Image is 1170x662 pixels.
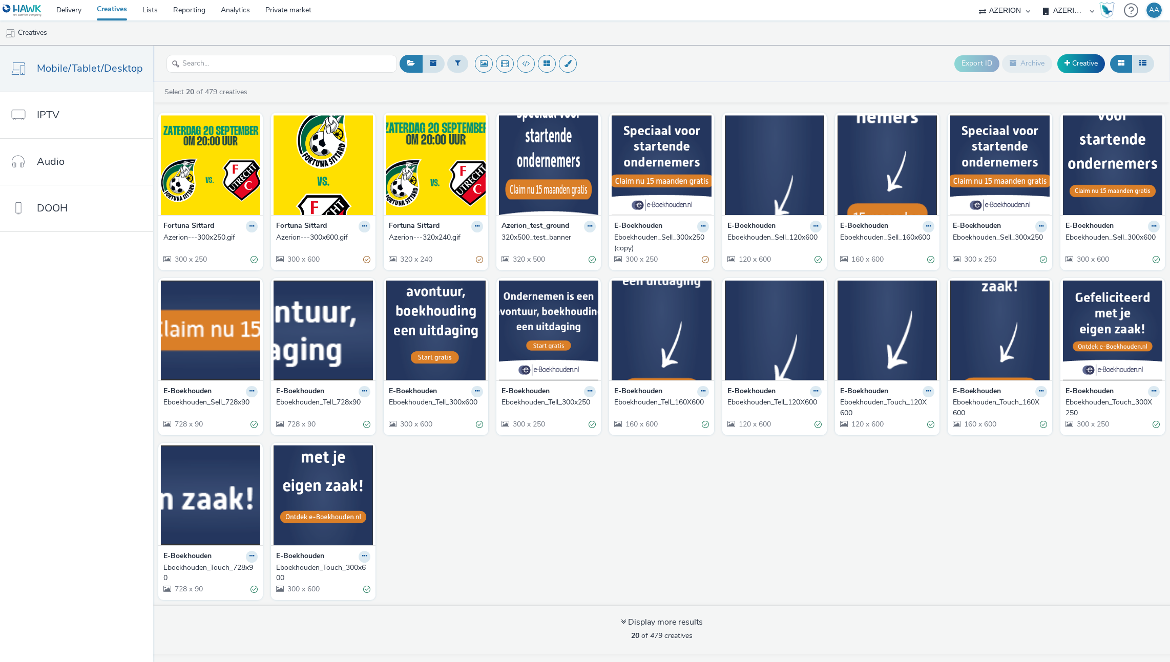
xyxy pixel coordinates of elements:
[1099,2,1119,18] a: Hawk Academy
[274,445,373,545] img: Eboekhouden_Touch_300x600 visual
[1065,397,1156,418] div: Eboekhouden_Touch_300X250
[166,55,397,73] input: Search...
[838,115,937,215] img: Eboekhouden_Sell_160x600 visual
[614,232,708,253] a: Eboekhouden_Sell_300x250 (copy)
[186,87,194,97] strong: 20
[502,397,592,408] div: Eboekhouden_Tell_300x250
[1099,2,1115,18] img: Hawk Academy
[163,397,254,408] div: Eboekhouden_Sell_728x90
[727,386,776,398] strong: E-Boekhouden
[1132,55,1154,72] button: Table
[161,445,260,545] img: Eboekhouden_Touch_728x90 visual
[250,254,258,265] div: Valid
[1153,419,1160,430] div: Valid
[363,584,370,595] div: Valid
[963,419,996,429] span: 160 x 600
[163,232,258,243] a: Azerion---300x250.gif
[1149,3,1159,18] div: AA
[363,419,370,430] div: Valid
[389,386,437,398] strong: E-Boekhouden
[814,419,822,430] div: Valid
[250,584,258,595] div: Valid
[163,397,258,408] a: Eboekhouden_Sell_728x90
[953,386,1001,398] strong: E-Boekhouden
[840,221,888,232] strong: E-Boekhouden
[476,419,483,430] div: Valid
[1153,254,1160,265] div: Valid
[727,221,776,232] strong: E-Boekhouden
[250,419,258,430] div: Valid
[838,281,937,380] img: Eboekhouden_Touch_120X600 visual
[502,386,550,398] strong: E-Boekhouden
[276,232,366,243] div: Azerion---300x600.gif
[953,221,1001,232] strong: E-Boekhouden
[174,254,207,264] span: 300 x 250
[502,232,596,243] a: 320x500_test_banner
[927,254,934,265] div: Valid
[927,419,934,430] div: Valid
[1063,115,1162,215] img: Eboekhouden_Sell_300x600 visual
[476,254,483,265] div: Partially valid
[37,201,68,216] span: DOOH
[614,397,708,408] a: Eboekhouden_Tell_160X600
[163,386,212,398] strong: E-Boekhouden
[953,397,1047,418] a: Eboekhouden_Touch_160X600
[840,397,934,418] a: Eboekhouden_Touch_120X600
[399,254,432,264] span: 320 x 240
[727,232,818,243] div: Eboekhouden_Sell_120x600
[276,563,370,584] a: Eboekhouden_Touch_300x600
[276,232,370,243] a: Azerion---300x600.gif
[840,232,934,243] a: Eboekhouden_Sell_160x600
[276,563,366,584] div: Eboekhouden_Touch_300x600
[702,254,709,265] div: Partially valid
[161,281,260,380] img: Eboekhouden_Sell_728x90 visual
[389,397,479,408] div: Eboekhouden_Tell_300x600
[814,254,822,265] div: Valid
[727,397,818,408] div: Eboekhouden_Tell_120X600
[614,397,704,408] div: Eboekhouden_Tell_160X600
[738,419,771,429] span: 120 x 600
[276,397,370,408] a: Eboekhouden_Tell_728x90
[502,221,569,232] strong: Azerion_test_ground
[37,108,59,122] span: IPTV
[1065,386,1114,398] strong: E-Boekhouden
[399,419,432,429] span: 300 x 600
[614,232,704,253] div: Eboekhouden_Sell_300x250 (copy)
[163,551,212,563] strong: E-Boekhouden
[614,386,662,398] strong: E-Boekhouden
[840,397,930,418] div: Eboekhouden_Touch_120X600
[274,281,373,380] img: Eboekhouden_Tell_728x90 visual
[1065,221,1114,232] strong: E-Boekhouden
[954,55,999,72] button: Export ID
[631,631,639,640] strong: 20
[850,419,884,429] span: 120 x 600
[612,281,711,380] img: Eboekhouden_Tell_160X600 visual
[502,232,592,243] div: 320x500_test_banner
[386,281,486,380] img: Eboekhouden_Tell_300x600 visual
[1040,254,1047,265] div: Valid
[725,281,824,380] img: Eboekhouden_Tell_120X600 visual
[363,254,370,265] div: Partially valid
[274,115,373,215] img: Azerion---300x600.gif visual
[174,419,203,429] span: 728 x 90
[950,281,1050,380] img: Eboekhouden_Touch_160X600 visual
[1063,281,1162,380] img: Eboekhouden_Touch_300X250 visual
[850,254,884,264] span: 160 x 600
[161,115,260,215] img: Azerion---300x250.gif visual
[1057,54,1105,73] a: Creative
[1110,55,1132,72] button: Grid
[624,419,658,429] span: 160 x 600
[512,254,545,264] span: 320 x 500
[3,4,42,17] img: undefined Logo
[499,115,598,215] img: 320x500_test_banner visual
[631,631,693,640] span: of 479 creatives
[950,115,1050,215] img: Eboekhouden_Sell_300x250 visual
[612,115,711,215] img: Eboekhouden_Sell_300x250 (copy) visual
[840,232,930,243] div: Eboekhouden_Sell_160x600
[163,232,254,243] div: Azerion---300x250.gif
[963,254,996,264] span: 300 x 250
[738,254,771,264] span: 120 x 600
[1076,254,1109,264] span: 300 x 600
[174,584,203,594] span: 728 x 90
[37,154,65,169] span: Audio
